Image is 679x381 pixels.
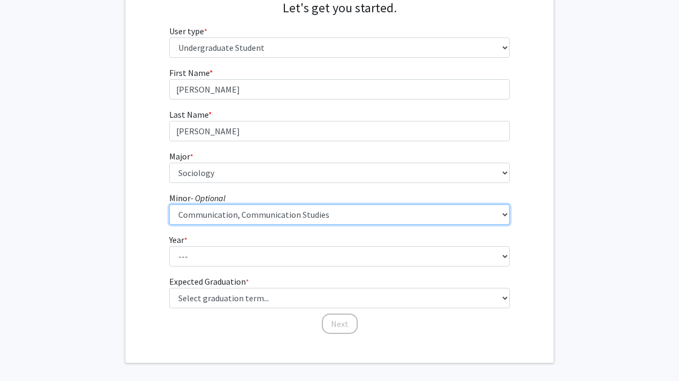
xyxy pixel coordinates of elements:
[169,25,207,37] label: User type
[169,1,510,16] h4: Let's get you started.
[169,233,187,246] label: Year
[8,333,46,373] iframe: Chat
[322,314,358,334] button: Next
[169,67,209,78] span: First Name
[169,150,193,163] label: Major
[169,275,249,288] label: Expected Graduation
[169,109,208,120] span: Last Name
[191,193,225,203] i: - Optional
[169,192,225,204] label: Minor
